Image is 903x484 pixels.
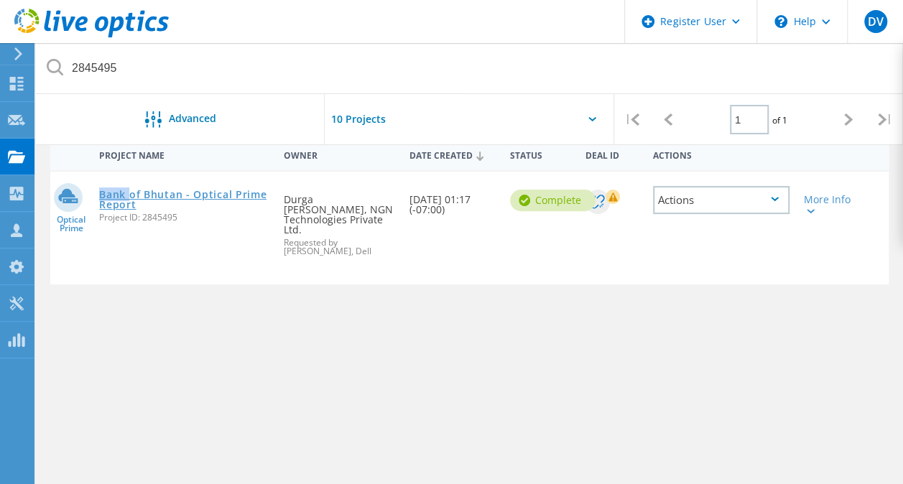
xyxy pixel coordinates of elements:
[867,94,903,145] div: |
[92,141,277,167] div: Project Name
[578,141,645,167] div: Deal Id
[804,195,856,215] div: More Info
[510,190,596,211] div: Complete
[284,238,395,256] span: Requested by [PERSON_NAME], Dell
[653,186,789,214] div: Actions
[99,213,269,222] span: Project ID: 2845495
[50,215,92,233] span: Optical Prime
[402,141,503,168] div: Date Created
[503,141,578,167] div: Status
[646,141,797,167] div: Actions
[99,190,269,210] a: Bank of Bhutan - Optical Prime Report
[772,114,787,126] span: of 1
[614,94,650,145] div: |
[774,15,787,28] svg: \n
[277,172,402,270] div: Durga [PERSON_NAME], NGN Technologies Private Ltd.
[277,141,402,167] div: Owner
[402,172,503,229] div: [DATE] 01:17 (-07:00)
[867,16,883,27] span: DV
[14,30,169,40] a: Live Optics Dashboard
[169,113,216,124] span: Advanced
